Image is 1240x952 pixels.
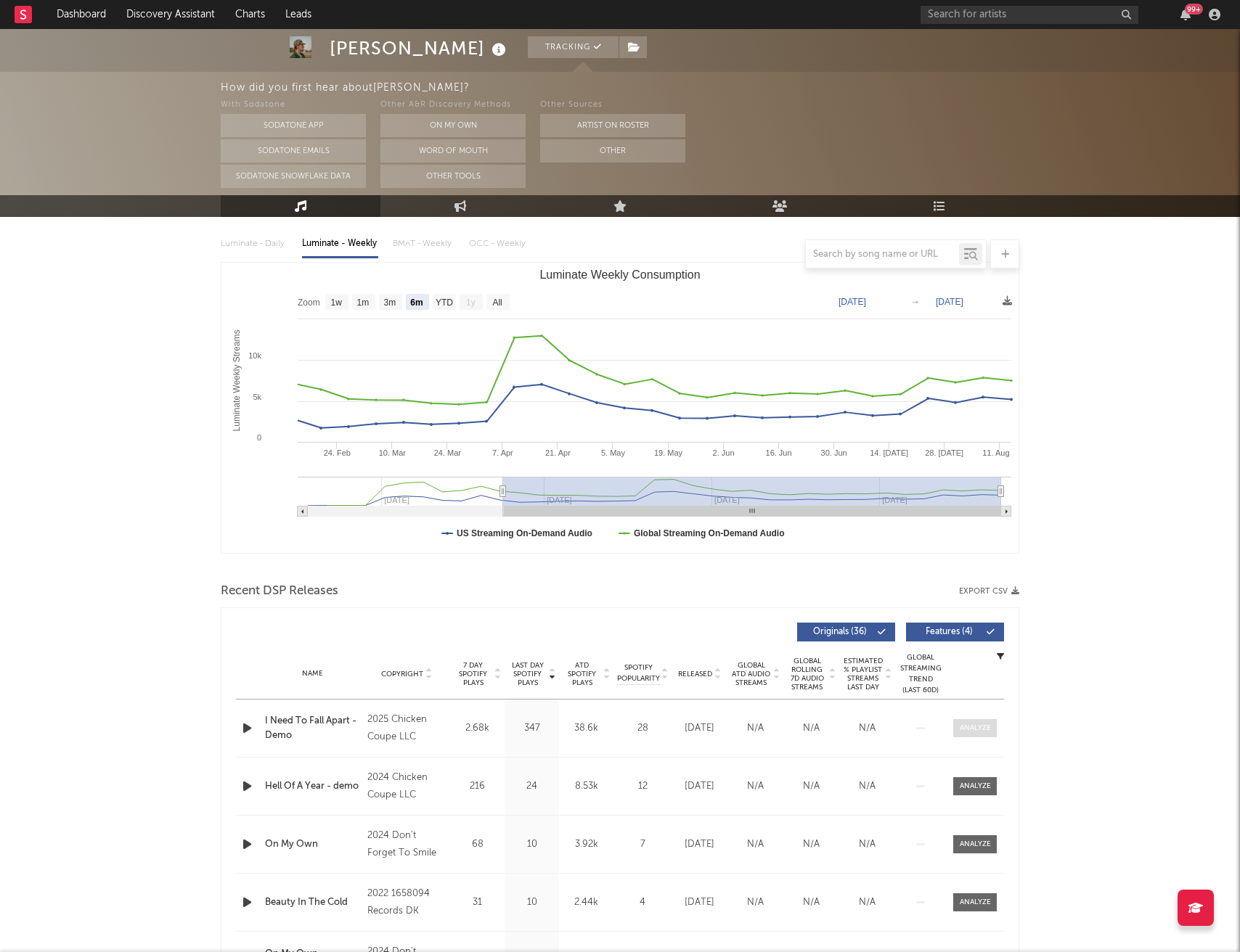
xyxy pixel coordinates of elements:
[843,837,892,852] div: N/A
[457,528,592,538] text: US Streaming On-Demand Audio
[410,297,423,308] text: 6m
[839,297,866,307] text: [DATE]
[787,721,836,736] div: N/A
[899,652,942,696] div: Global Streaming Trend (Last 60D)
[915,628,982,636] span: Features ( 4 )
[843,657,883,692] span: Estimated % Playlist Streams Last Day
[936,297,963,307] text: [DATE]
[731,661,771,687] span: Global ATD Audio Streams
[508,895,555,910] div: 10
[675,895,724,910] div: [DATE]
[367,885,446,920] div: 2022 1658094 Records DK
[540,139,685,163] button: Other
[232,330,242,432] text: Luminate Weekly Streams
[380,139,526,163] button: Word Of Mouth
[454,721,501,736] div: 2.68k
[821,448,847,457] text: 30. Jun
[731,895,780,910] div: N/A
[298,297,320,308] text: Zoom
[367,711,446,746] div: 2025 Chicken Coupe LLC
[1180,9,1191,20] button: 99+
[563,837,610,852] div: 3.92k
[601,448,626,457] text: 5. May
[330,36,510,60] div: [PERSON_NAME]
[959,587,1019,596] button: Export CSV
[731,721,780,736] div: N/A
[492,448,513,457] text: 7. Apr
[617,837,668,852] div: 7
[265,895,360,910] a: Beauty In The Cold
[221,114,366,137] button: Sodatone App
[379,448,407,457] text: 10. Mar
[675,837,724,852] div: [DATE]
[617,779,668,794] div: 12
[384,297,396,308] text: 3m
[454,779,501,794] div: 216
[675,779,724,794] div: [DATE]
[436,297,453,308] text: YTD
[221,165,366,188] button: Sodatone Snowflake Data
[843,895,892,910] div: N/A
[221,263,1019,553] svg: Luminate Weekly Consumption
[617,895,668,910] div: 4
[265,714,360,742] a: I Need To Fall Apart - Demo
[617,721,668,736] div: 28
[492,297,502,308] text: All
[248,351,261,360] text: 10k
[563,661,601,687] span: ATD Spotify Plays
[921,6,1138,24] input: Search for artists
[540,114,685,137] button: Artist on Roster
[265,779,360,794] a: Hell Of A Year - demo
[925,448,963,457] text: 28. [DATE]
[257,433,261,442] text: 0
[539,268,700,281] text: Luminate Weekly Consumption
[807,628,873,636] span: Originals ( 36 )
[870,448,908,457] text: 14. [DATE]
[843,721,892,736] div: N/A
[843,779,892,794] div: N/A
[911,297,920,307] text: →
[454,895,501,910] div: 31
[906,623,1004,641] button: Features(4)
[302,231,378,256] div: Luminate - Weekly
[381,670,423,678] span: Copyright
[731,837,780,852] div: N/A
[265,668,360,679] div: Name
[466,297,476,308] text: 1y
[380,114,526,137] button: On My Own
[508,837,555,852] div: 10
[331,297,343,308] text: 1w
[982,448,1009,457] text: 11. Aug
[806,249,959,260] input: Search by song name or URL
[508,721,555,736] div: 347
[1185,4,1203,15] div: 99 +
[766,448,792,457] text: 16. Jun
[265,837,360,852] a: On My Own
[434,448,462,457] text: 24. Mar
[787,895,836,910] div: N/A
[221,139,366,163] button: Sodatone Emails
[367,827,446,862] div: 2024 Don't Forget To Smile
[731,779,780,794] div: N/A
[563,779,610,794] div: 8.53k
[221,79,1240,97] div: How did you first hear about [PERSON_NAME] ?
[380,165,526,188] button: Other Tools
[454,661,492,687] span: 7 Day Spotify Plays
[797,623,895,641] button: Originals(36)
[545,448,571,457] text: 21. Apr
[528,36,619,58] button: Tracking
[563,721,610,736] div: 38.6k
[221,583,338,600] span: Recent DSP Releases
[454,837,501,852] div: 68
[508,779,555,794] div: 24
[253,393,261,401] text: 5k
[713,448,735,457] text: 2. Jun
[654,448,683,457] text: 19. May
[324,448,351,457] text: 24. Feb
[540,97,685,114] div: Other Sources
[508,661,547,687] span: Last Day Spotify Plays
